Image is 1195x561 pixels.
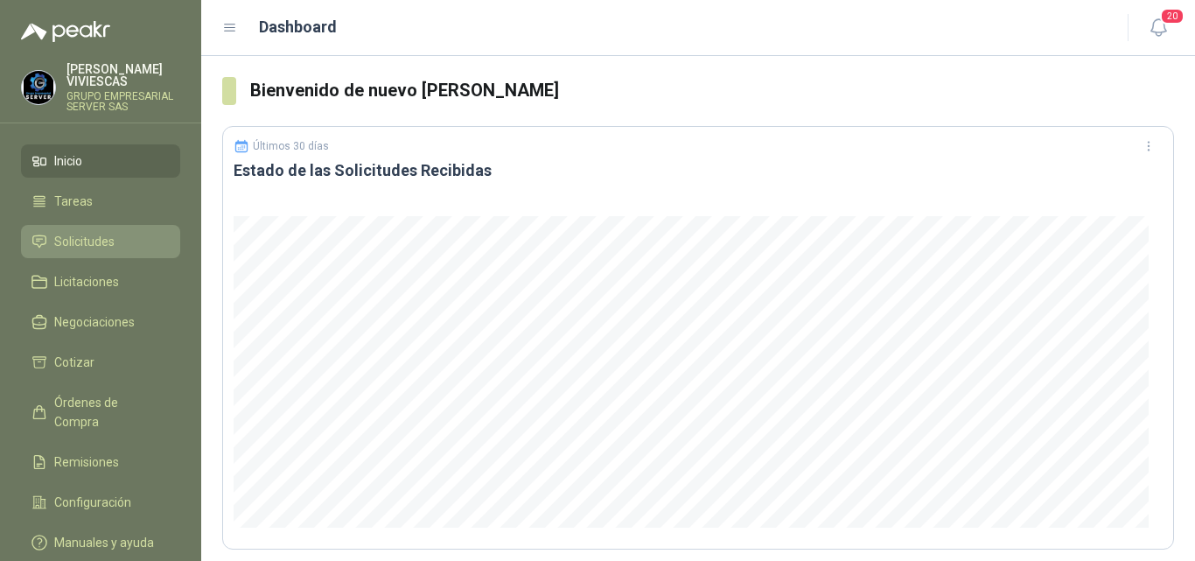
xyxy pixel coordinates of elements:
[21,225,180,258] a: Solicitudes
[259,15,337,39] h1: Dashboard
[21,445,180,479] a: Remisiones
[54,353,94,372] span: Cotizar
[234,160,1163,181] h3: Estado de las Solicitudes Recibidas
[21,486,180,519] a: Configuración
[54,393,164,431] span: Órdenes de Compra
[21,185,180,218] a: Tareas
[1160,8,1185,25] span: 20
[21,346,180,379] a: Cotizar
[66,91,180,112] p: GRUPO EMPRESARIAL SERVER SAS
[21,526,180,559] a: Manuales y ayuda
[54,192,93,211] span: Tareas
[66,63,180,88] p: [PERSON_NAME] VIVIESCAS
[1143,12,1174,44] button: 20
[21,144,180,178] a: Inicio
[21,305,180,339] a: Negociaciones
[21,21,110,42] img: Logo peakr
[21,386,180,438] a: Órdenes de Compra
[54,272,119,291] span: Licitaciones
[54,151,82,171] span: Inicio
[54,312,135,332] span: Negociaciones
[253,140,329,152] p: Últimos 30 días
[250,77,1174,104] h3: Bienvenido de nuevo [PERSON_NAME]
[22,71,55,104] img: Company Logo
[54,232,115,251] span: Solicitudes
[21,265,180,298] a: Licitaciones
[54,493,131,512] span: Configuración
[54,452,119,472] span: Remisiones
[54,533,154,552] span: Manuales y ayuda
